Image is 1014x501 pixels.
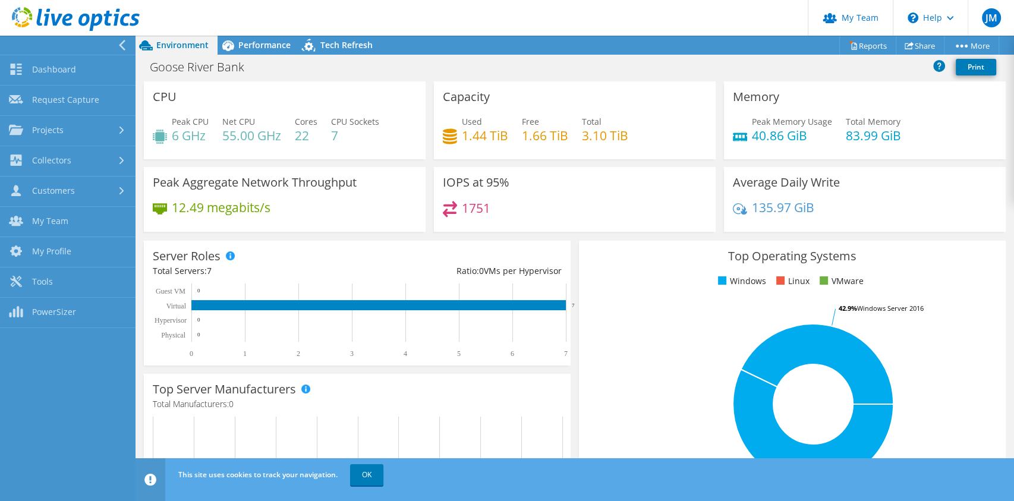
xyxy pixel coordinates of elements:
[172,201,270,214] h4: 12.49 megabits/s
[172,129,209,142] h4: 6 GHz
[582,116,602,127] span: Total
[331,116,379,127] span: CPU Sockets
[153,176,357,189] h3: Peak Aggregate Network Throughput
[331,129,379,142] h4: 7
[462,201,490,215] h4: 1751
[817,275,863,288] li: VMware
[443,90,490,103] h3: Capacity
[443,176,509,189] h3: IOPS at 95%
[153,264,357,278] div: Total Servers:
[153,383,296,396] h3: Top Server Manufacturers
[522,129,568,142] h4: 1.66 TiB
[222,116,255,127] span: Net CPU
[153,398,562,411] h4: Total Manufacturers:
[350,349,354,358] text: 3
[161,331,185,339] text: Physical
[297,349,300,358] text: 2
[956,59,996,75] a: Print
[839,36,896,55] a: Reports
[197,288,200,294] text: 0
[144,61,263,74] h1: Goose River Bank
[462,129,508,142] h4: 1.44 TiB
[178,470,338,480] span: This site uses cookies to track your navigation.
[522,116,539,127] span: Free
[733,176,840,189] h3: Average Daily Write
[357,264,562,278] div: Ratio: VMs per Hypervisor
[153,250,221,263] h3: Server Roles
[944,36,999,55] a: More
[982,8,1001,27] span: JM
[479,265,484,276] span: 0
[404,349,407,358] text: 4
[752,116,832,127] span: Peak Memory Usage
[222,129,281,142] h4: 55.00 GHz
[243,349,247,358] text: 1
[457,349,461,358] text: 5
[320,39,373,51] span: Tech Refresh
[752,129,832,142] h4: 40.86 GiB
[582,129,628,142] h4: 3.10 TiB
[752,201,814,214] h4: 135.97 GiB
[588,250,997,263] h3: Top Operating Systems
[572,303,575,308] text: 7
[462,116,482,127] span: Used
[197,317,200,323] text: 0
[229,398,234,409] span: 0
[511,349,514,358] text: 6
[207,265,212,276] span: 7
[773,275,809,288] li: Linux
[846,116,900,127] span: Total Memory
[733,90,779,103] h3: Memory
[896,36,944,55] a: Share
[190,349,193,358] text: 0
[238,39,291,51] span: Performance
[153,90,177,103] h3: CPU
[295,129,317,142] h4: 22
[197,332,200,338] text: 0
[350,464,383,486] a: OK
[156,39,209,51] span: Environment
[846,129,901,142] h4: 83.99 GiB
[564,349,568,358] text: 7
[156,287,185,295] text: Guest VM
[155,316,187,324] text: Hypervisor
[295,116,317,127] span: Cores
[908,12,918,23] svg: \n
[839,304,857,313] tspan: 42.9%
[166,302,187,310] text: Virtual
[172,116,209,127] span: Peak CPU
[715,275,766,288] li: Windows
[857,304,924,313] tspan: Windows Server 2016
